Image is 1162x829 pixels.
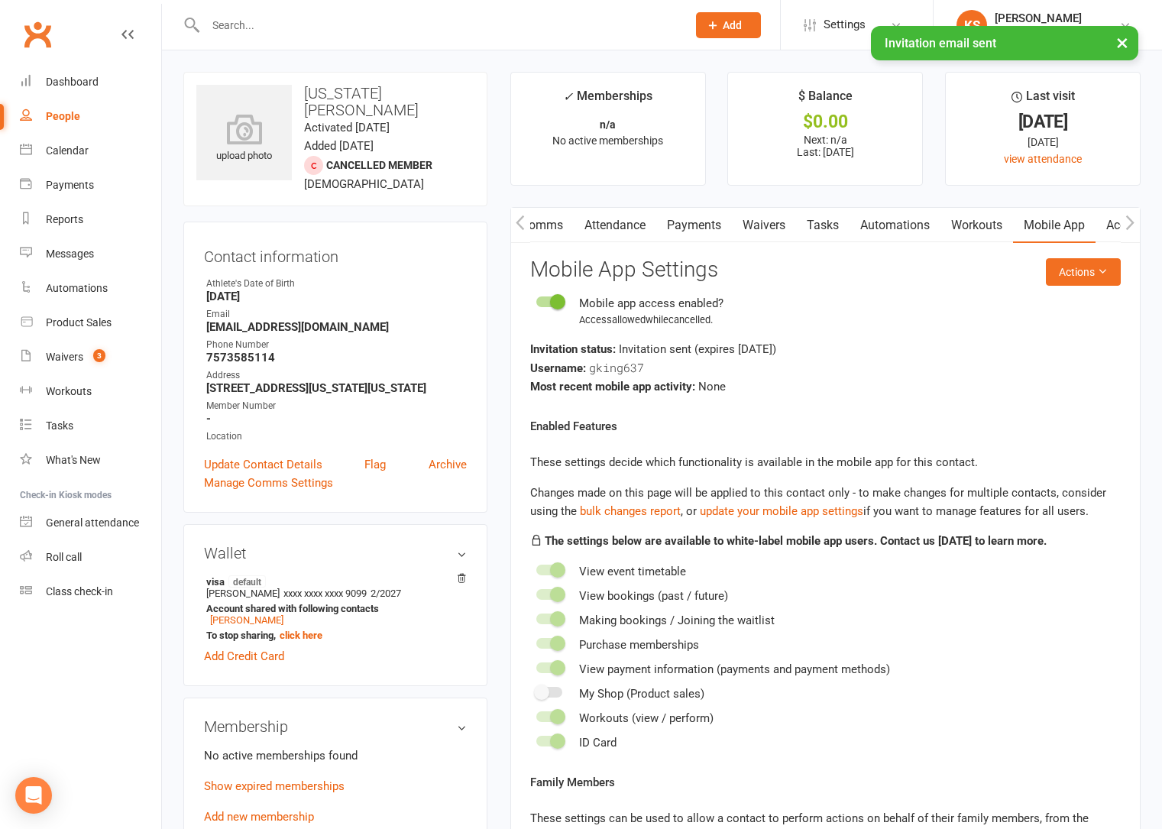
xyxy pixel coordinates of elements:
[364,455,386,474] a: Flag
[732,208,796,243] a: Waivers
[280,630,322,641] a: click here
[20,374,161,409] a: Workouts
[1013,208,1096,243] a: Mobile App
[204,718,467,735] h3: Membership
[545,534,1047,548] strong: The settings below are available to white-label mobile app users. Contact us [DATE] to learn more.
[995,25,1082,39] div: Coastal All-Stars
[20,65,161,99] a: Dashboard
[960,134,1126,151] div: [DATE]
[579,312,723,329] div: Access allowed while cancelled
[552,134,663,147] span: No active memberships
[204,810,314,824] a: Add new membership
[46,282,108,294] div: Automations
[824,8,866,42] span: Settings
[530,380,695,393] strong: Most recent mobile app activity:
[742,114,908,130] div: $0.00
[196,85,474,118] h3: [US_STATE][PERSON_NAME]
[204,242,467,265] h3: Contact information
[530,361,586,375] strong: Username:
[530,340,1121,358] div: Invitation sent
[530,342,616,356] strong: Invitation status:
[204,474,333,492] a: Manage Comms Settings
[20,134,161,168] a: Calendar
[204,455,322,474] a: Update Contact Details
[960,114,1126,130] div: [DATE]
[228,575,266,588] span: default
[46,419,73,432] div: Tasks
[1004,153,1082,165] a: view attendance
[20,443,161,478] a: What's New
[204,746,467,765] p: No active memberships found
[204,647,284,665] a: Add Credit Card
[995,11,1082,25] div: [PERSON_NAME]
[580,504,700,518] span: , or
[20,540,161,575] a: Roll call
[210,614,283,626] a: [PERSON_NAME]
[796,208,850,243] a: Tasks
[206,630,459,641] strong: To stop sharing,
[530,453,1121,471] p: These settings decide which functionality is available in the mobile app for this contact.
[46,585,113,597] div: Class check-in
[46,454,101,466] div: What's New
[742,134,908,158] p: Next: n/a Last: [DATE]
[206,381,467,395] strong: [STREET_ADDRESS][US_STATE][US_STATE]
[371,588,401,599] span: 2/2027
[574,208,656,243] a: Attendance
[580,504,681,518] a: bulk changes report
[579,294,723,312] div: Mobile app access enabled?
[530,417,617,436] label: Enabled Features
[206,351,467,364] strong: 7573585114
[46,76,99,88] div: Dashboard
[46,144,89,157] div: Calendar
[46,179,94,191] div: Payments
[563,86,652,115] div: Memberships
[304,121,390,134] time: Activated [DATE]
[206,277,467,291] div: Athlete's Date of Birth
[510,208,574,243] a: Comms
[696,12,761,38] button: Add
[204,573,467,643] li: [PERSON_NAME]
[940,208,1013,243] a: Workouts
[304,139,374,153] time: Added [DATE]
[530,484,1121,520] div: Changes made on this page will be applied to this contact only - to make changes for multiple con...
[579,565,686,578] span: View event timetable
[46,351,83,363] div: Waivers
[20,575,161,609] a: Class kiosk mode
[15,777,52,814] div: Open Intercom Messenger
[530,258,1121,282] h3: Mobile App Settings
[579,711,714,725] span: Workouts (view / perform)
[46,517,139,529] div: General attendance
[579,638,699,652] span: Purchase memberships
[206,429,467,444] div: Location
[206,412,467,426] strong: -
[326,159,432,171] span: Cancelled member
[201,15,676,36] input: Search...
[20,168,161,202] a: Payments
[579,614,775,627] span: Making bookings / Joining the waitlist
[20,306,161,340] a: Product Sales
[956,10,987,40] div: KS
[579,736,617,750] span: ID Card
[710,314,713,325] span: .
[206,575,459,588] strong: visa
[871,26,1138,60] div: Invitation email sent
[20,202,161,237] a: Reports
[589,360,644,375] span: gking637
[429,455,467,474] a: Archive
[700,504,863,518] a: update your mobile app settings
[579,589,728,603] span: View bookings (past / future)
[204,779,345,793] a: Show expired memberships
[20,506,161,540] a: General attendance kiosk mode
[46,316,112,329] div: Product Sales
[579,662,890,676] span: View payment information (payments and payment methods)
[206,603,459,614] strong: Account shared with following contacts
[698,380,726,393] span: None
[600,118,616,131] strong: n/a
[20,340,161,374] a: Waivers 3
[1109,26,1136,59] button: ×
[304,177,424,191] span: [DEMOGRAPHIC_DATA]
[206,290,467,303] strong: [DATE]
[20,99,161,134] a: People
[579,687,704,701] span: My Shop (Product sales)
[20,271,161,306] a: Automations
